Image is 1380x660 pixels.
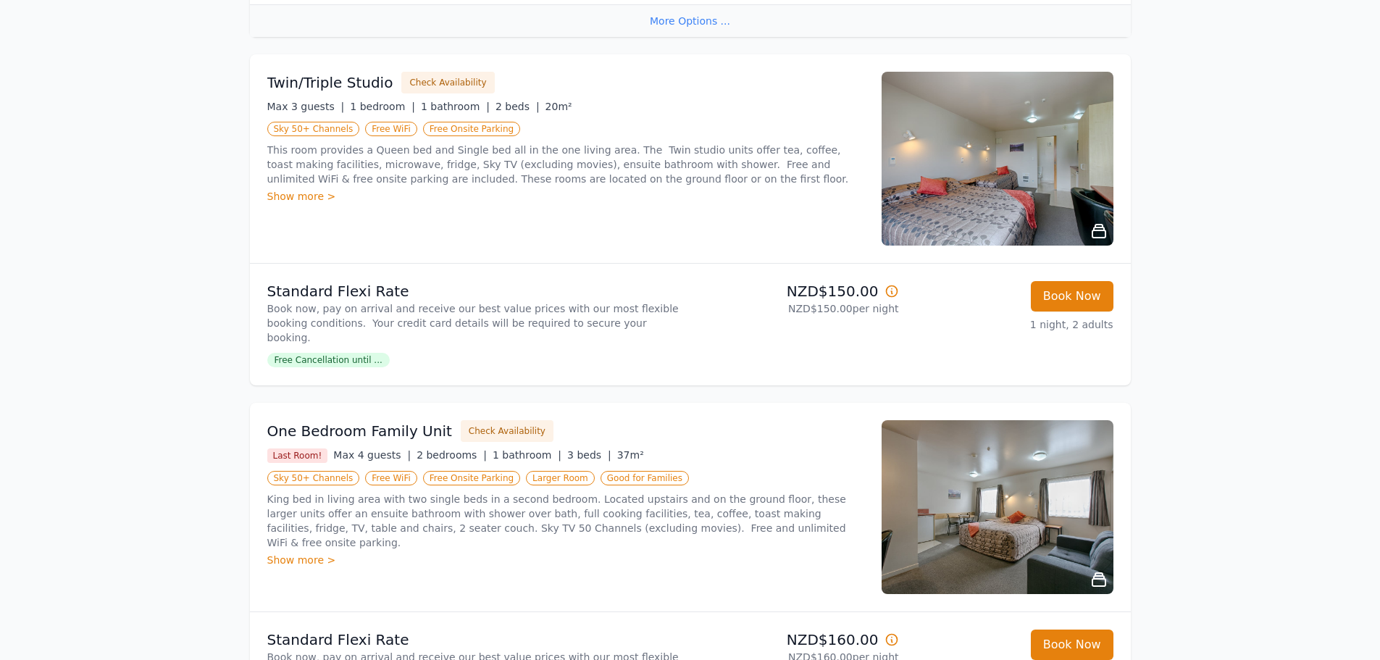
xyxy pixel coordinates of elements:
[267,448,328,463] span: Last Room!
[1031,281,1113,312] button: Book Now
[267,72,393,93] h3: Twin/Triple Studio
[401,72,494,93] button: Check Availability
[696,301,899,316] p: NZD$150.00 per night
[250,4,1131,37] div: More Options ...
[526,471,595,485] span: Larger Room
[1031,630,1113,660] button: Book Now
[567,449,611,461] span: 3 beds |
[545,101,572,112] span: 20m²
[495,101,540,112] span: 2 beds |
[267,281,685,301] p: Standard Flexi Rate
[267,189,864,204] div: Show more >
[417,449,487,461] span: 2 bedrooms |
[601,471,689,485] span: Good for Families
[421,101,490,112] span: 1 bathroom |
[333,449,411,461] span: Max 4 guests |
[267,492,864,550] p: King bed in living area with two single beds in a second bedroom. Located upstairs and on the gro...
[267,143,864,186] p: This room provides a Queen bed and Single bed all in the one living area. The Twin studio units o...
[350,101,415,112] span: 1 bedroom |
[617,449,644,461] span: 37m²
[423,122,520,136] span: Free Onsite Parking
[365,122,417,136] span: Free WiFi
[267,122,360,136] span: Sky 50+ Channels
[911,317,1113,332] p: 1 night, 2 adults
[267,553,864,567] div: Show more >
[267,630,685,650] p: Standard Flexi Rate
[365,471,417,485] span: Free WiFi
[267,471,360,485] span: Sky 50+ Channels
[493,449,561,461] span: 1 bathroom |
[267,421,452,441] h3: One Bedroom Family Unit
[267,353,390,367] span: Free Cancellation until ...
[696,281,899,301] p: NZD$150.00
[461,420,553,442] button: Check Availability
[267,101,345,112] span: Max 3 guests |
[267,301,685,345] p: Book now, pay on arrival and receive our best value prices with our most flexible booking conditi...
[696,630,899,650] p: NZD$160.00
[423,471,520,485] span: Free Onsite Parking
